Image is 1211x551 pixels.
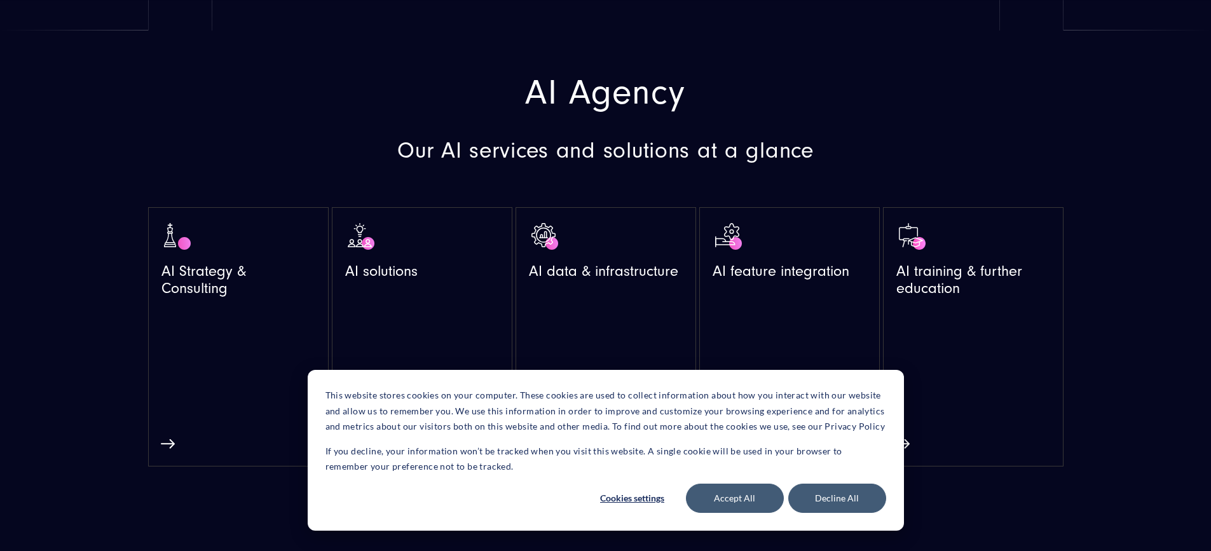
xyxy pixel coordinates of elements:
[161,221,315,406] a: chess-figure_white - KI Agency SUNZINET chess-figure_black - KI Agentur SUNZINET AI Strategy & Co...
[788,484,886,513] button: Decline All
[713,263,849,285] span: AI feature integration
[325,444,886,475] p: If you decline, your information won’t be tracked when you visit this website. A single cookie wi...
[325,388,886,435] p: This website stores cookies on your computer. These cookies are used to collect information about...
[529,221,683,379] a: optimization-graph-business-products_white - KI Agentur SUNZINET optimization-graph-business-prod...
[529,263,678,285] span: AI data & infrastructure
[161,263,315,303] span: AI Strategy & Consulting
[686,484,784,513] button: Accept All
[345,221,499,406] a: streamlinehq-team-idea-work-office-companies_white - KI Agentur SUNZINET streamlinehq-team-idea-w...
[346,72,865,114] h2: AI Agency
[346,137,865,165] h3: Our AI services and solutions at a glance
[308,370,904,531] div: Cookie banner
[713,221,866,433] a: cog-hand-give-interface_white - KI Agentur SUNZINET cog-hand-give-interface_black - KI Agentur SU...
[896,221,1050,406] a: education_black 1 education_black 1 AI training & further education
[584,484,681,513] button: Cookies settings
[345,263,418,285] span: AI solutions
[896,263,1050,303] span: AI training & further education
